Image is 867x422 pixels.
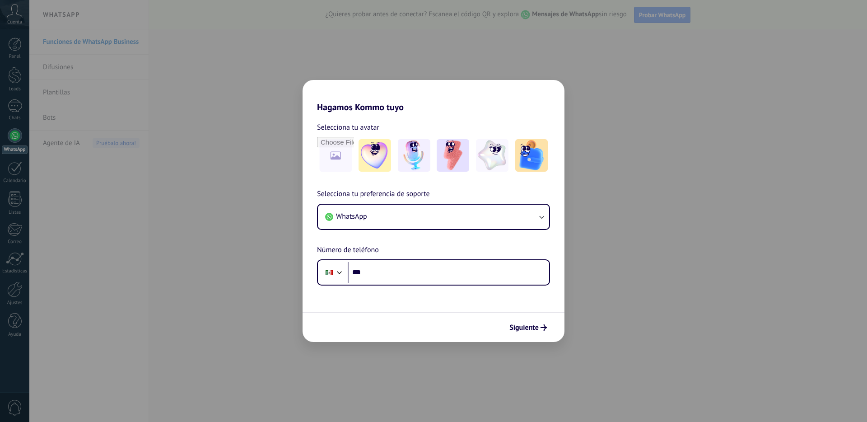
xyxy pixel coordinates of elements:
span: Número de teléfono [317,244,379,256]
img: -5.jpeg [515,139,548,172]
div: Mexico: + 52 [321,263,338,282]
button: Siguiente [505,320,551,335]
img: -4.jpeg [476,139,508,172]
img: -1.jpeg [359,139,391,172]
span: Selecciona tu preferencia de soporte [317,188,430,200]
span: Selecciona tu avatar [317,122,379,133]
img: -2.jpeg [398,139,430,172]
span: Siguiente [509,324,539,331]
img: -3.jpeg [437,139,469,172]
span: WhatsApp [336,212,367,221]
h2: Hagamos Kommo tuyo [303,80,564,113]
button: WhatsApp [318,205,549,229]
